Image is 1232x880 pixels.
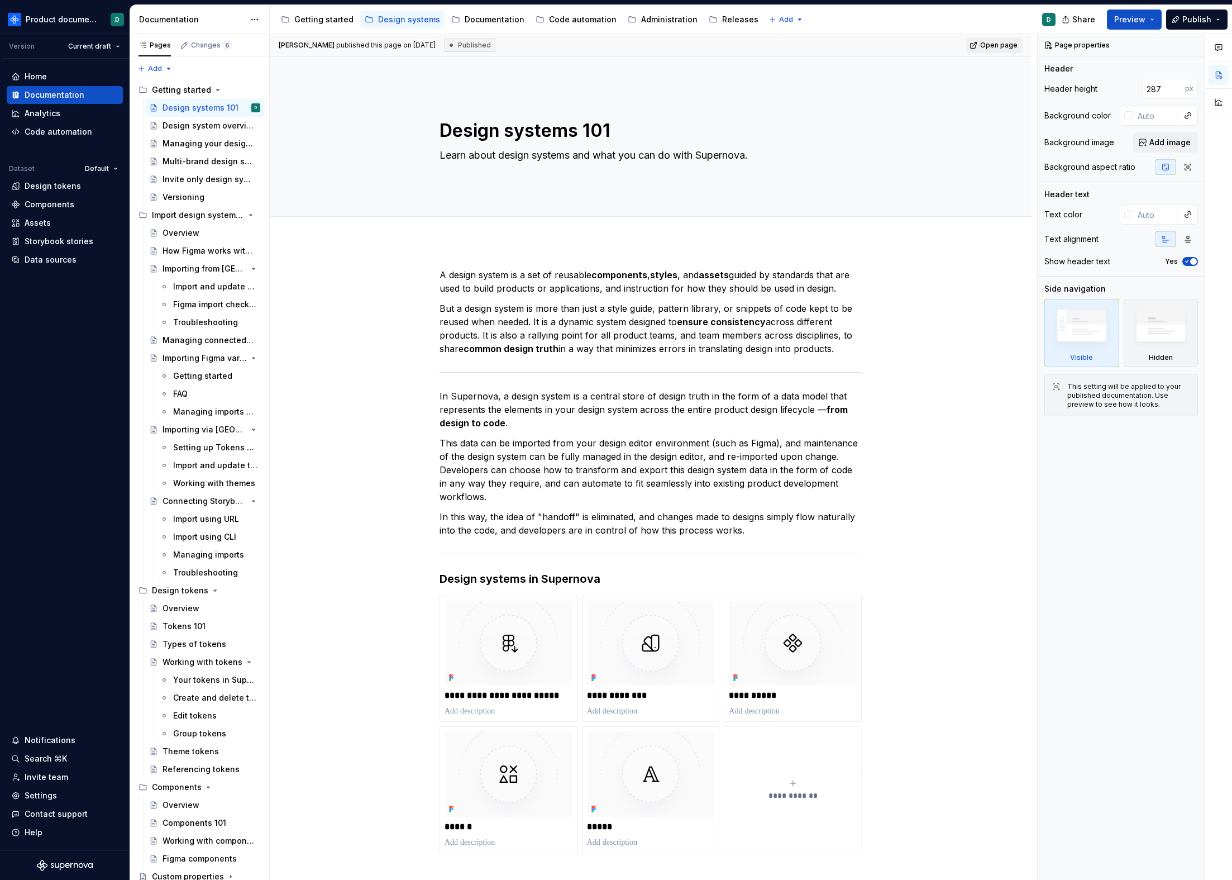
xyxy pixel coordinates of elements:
a: Documentation [447,11,529,28]
button: Share [1056,9,1102,30]
strong: assets [699,269,729,280]
a: Releases [704,11,763,28]
div: Importing from [GEOGRAPHIC_DATA] [163,263,247,274]
div: Search ⌘K [25,753,67,764]
div: Settings [25,790,57,801]
button: Notifications [7,731,123,749]
div: Getting started [134,81,265,99]
p: In this way, the idea of "handoff" is eliminated, and changes made to designs simply flow natural... [440,510,862,537]
div: Text color [1044,209,1082,220]
input: Auto [1133,106,1178,126]
div: Import and update tokens [173,460,258,471]
img: 6be07a60-97d9-490e-acd5-4e565065e90f.png [729,601,857,686]
img: b9a0f2c4-cff2-4735-b9cd-1645d57e96c6.png [587,601,715,686]
button: Add [134,61,176,77]
div: Assets [25,217,51,229]
span: 6 [223,41,232,50]
a: Working with tokens [145,653,265,671]
div: Importing via [GEOGRAPHIC_DATA] [163,424,247,435]
div: Pages [139,41,171,50]
a: Tokens 101 [145,617,265,635]
a: Data sources [7,251,123,269]
span: Add [779,15,793,24]
textarea: Design systems 101 [437,117,859,144]
div: Code automation [549,14,617,25]
div: FAQ [173,388,188,399]
a: Your tokens in Supernova [155,671,265,689]
div: Visible [1044,299,1119,367]
a: Code automation [531,11,621,28]
div: Page tree [276,8,763,31]
a: Edit tokens [155,707,265,725]
div: Components 101 [163,817,226,829]
div: Show header text [1044,256,1110,267]
a: Invite team [7,768,123,786]
button: Product documentationD [2,7,127,31]
a: Getting started [276,11,358,28]
a: Design system overview [145,117,265,135]
strong: styles [650,269,677,280]
div: Getting started [173,370,232,382]
a: Group tokens [155,725,265,743]
button: Search ⌘K [7,750,123,768]
div: Documentation [25,89,84,101]
span: Add [148,64,162,73]
div: Importing Figma variables [163,353,247,364]
a: Types of tokens [145,635,265,653]
span: published this page on [DATE] [279,41,436,50]
div: Design tokens [25,180,81,192]
a: Managing your design system [145,135,265,153]
a: Open page [966,37,1023,53]
a: Overview [145,600,265,617]
div: Visible [1070,353,1093,362]
div: Design tokens [152,585,208,596]
div: Working with themes [173,478,255,489]
a: Importing Figma variables [145,349,265,367]
div: Help [25,827,42,838]
p: But a design system is more than just a style guide, pattern library, or snippets of code kept to... [440,302,862,355]
span: Default [85,164,109,173]
div: Storybook stories [25,236,93,247]
img: e4bd7e49-66d4-490a-8ab6-eee54e21287c.png [445,731,572,816]
div: Your tokens in Supernova [173,674,258,686]
div: Design system overview [163,120,255,131]
textarea: Learn about design systems and what you can do with Supernova. [437,146,859,164]
div: Administration [641,14,698,25]
a: Versioning [145,188,265,206]
input: Auto [1133,204,1178,225]
div: Text alignment [1044,234,1099,245]
div: Notifications [25,735,75,746]
div: Managing your design system [163,138,255,149]
div: Hidden [1149,353,1173,362]
strong: components [591,269,647,280]
button: Add image [1133,132,1198,153]
a: Import and update content [155,278,265,296]
div: Working with tokens [163,657,242,668]
a: FAQ [155,385,265,403]
div: This setting will be applied to your published documentation. Use preview to see how it looks. [1067,382,1191,409]
svg: Supernova Logo [37,860,93,871]
div: D [255,102,257,113]
div: Import using URL [173,513,239,525]
a: Assets [7,214,123,232]
div: Contact support [25,808,88,820]
div: Managing connected Figma files [163,335,255,346]
img: 87691e09-aac2-46b6-b153-b9fe4eb63333.png [8,13,21,26]
div: Code automation [25,126,92,137]
div: Changes [191,41,232,50]
div: D [1047,15,1051,24]
div: Import using CLI [173,531,236,543]
p: px [1185,84,1193,93]
a: Home [7,68,123,85]
button: Current draft [63,39,125,54]
div: Figma components [163,853,237,864]
span: Publish [1182,14,1211,25]
div: Dataset [9,164,35,173]
p: A design system is a set of reusable , , and guided by standards that are used to build products ... [440,268,862,295]
div: Header text [1044,189,1090,200]
div: Design systems [378,14,440,25]
div: Setting up Tokens Studio [173,442,258,453]
span: Preview [1114,14,1145,25]
a: Import using URL [155,510,265,528]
